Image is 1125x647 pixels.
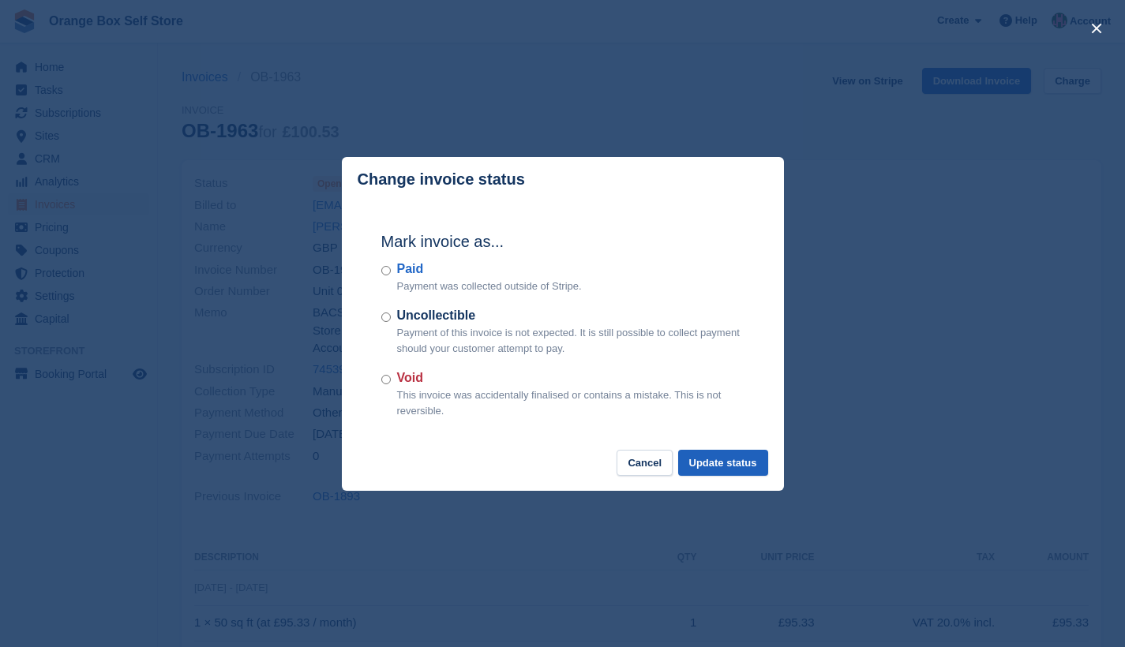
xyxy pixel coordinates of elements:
button: Update status [678,450,768,476]
p: This invoice was accidentally finalised or contains a mistake. This is not reversible. [397,387,744,418]
p: Change invoice status [358,170,525,189]
p: Payment was collected outside of Stripe. [397,279,582,294]
button: close [1084,16,1109,41]
button: Cancel [617,450,673,476]
label: Uncollectible [397,306,744,325]
h2: Mark invoice as... [381,230,744,253]
label: Paid [397,260,582,279]
label: Void [397,368,744,387]
p: Payment of this invoice is not expected. It is still possible to collect payment should your cust... [397,325,744,356]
